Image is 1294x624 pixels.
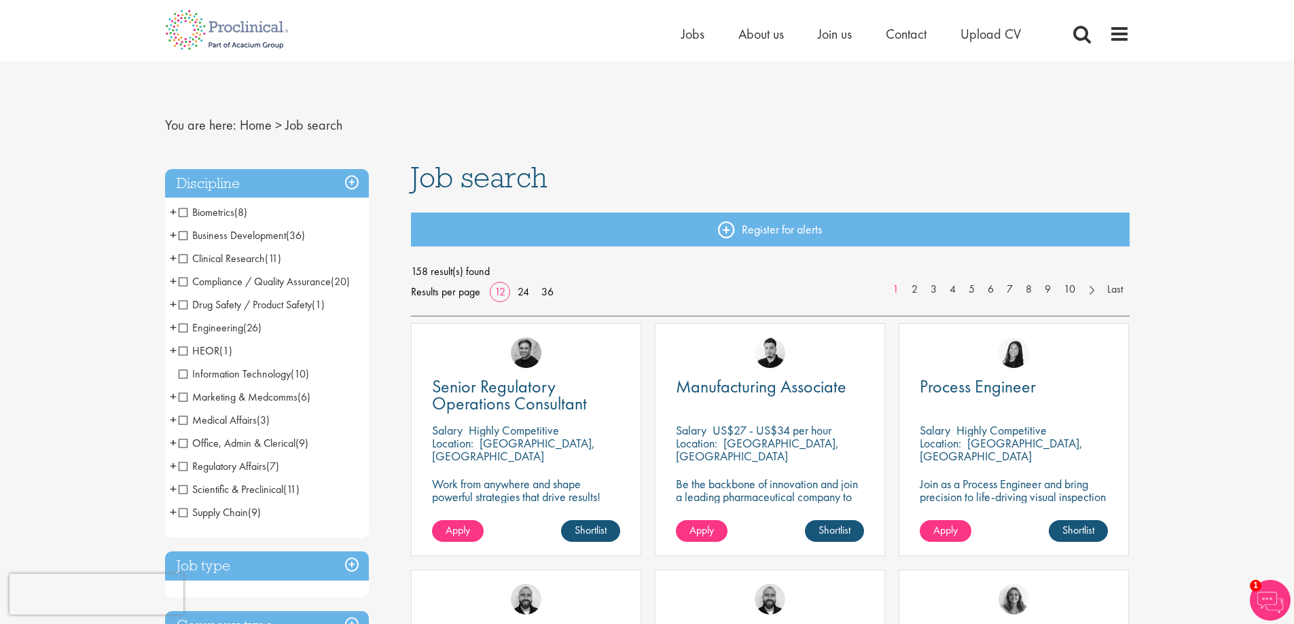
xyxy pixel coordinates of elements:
[689,523,714,537] span: Apply
[285,116,342,134] span: Job search
[165,116,236,134] span: You are here:
[920,520,971,542] a: Apply
[1250,580,1261,591] span: 1
[243,320,262,335] span: (26)
[513,285,534,299] a: 24
[411,282,480,302] span: Results per page
[676,477,864,529] p: Be the backbone of innovation and join a leading pharmaceutical company to help keep life-changin...
[298,390,310,404] span: (6)
[179,390,310,404] span: Marketing & Medcomms
[886,282,905,297] a: 1
[920,375,1036,398] span: Process Engineer
[179,297,312,312] span: Drug Safety / Product Safety
[956,422,1047,438] p: Highly Competitive
[179,205,234,219] span: Biometrics
[331,274,350,289] span: (20)
[432,378,620,412] a: Senior Regulatory Operations Consultant
[561,520,620,542] a: Shortlist
[179,274,350,289] span: Compliance / Quality Assurance
[179,459,279,473] span: Regulatory Affairs
[179,274,331,289] span: Compliance / Quality Assurance
[179,505,248,519] span: Supply Chain
[234,205,247,219] span: (8)
[179,505,261,519] span: Supply Chain
[490,285,510,299] a: 12
[446,523,470,537] span: Apply
[755,337,785,368] img: Anderson Maldonado
[805,520,864,542] a: Shortlist
[432,520,484,542] a: Apply
[170,248,177,268] span: +
[676,378,864,395] a: Manufacturing Associate
[981,282,1001,297] a: 6
[283,482,300,496] span: (11)
[240,116,272,134] a: breadcrumb link
[920,435,1083,464] p: [GEOGRAPHIC_DATA], [GEOGRAPHIC_DATA]
[265,251,281,265] span: (11)
[681,25,704,43] a: Jobs
[818,25,852,43] a: Join us
[165,169,369,198] h3: Discipline
[170,479,177,499] span: +
[676,435,839,464] p: [GEOGRAPHIC_DATA], [GEOGRAPHIC_DATA]
[537,285,558,299] a: 36
[676,422,706,438] span: Salary
[411,261,1130,282] span: 158 result(s) found
[286,228,305,242] span: (36)
[170,386,177,407] span: +
[432,435,595,464] p: [GEOGRAPHIC_DATA], [GEOGRAPHIC_DATA]
[170,225,177,245] span: +
[170,456,177,476] span: +
[738,25,784,43] span: About us
[960,25,1021,43] a: Upload CV
[920,378,1108,395] a: Process Engineer
[920,477,1108,529] p: Join as a Process Engineer and bring precision to life-driving visual inspection excellence in hi...
[165,551,369,581] h3: Job type
[411,213,1130,246] a: Register for alerts
[920,422,950,438] span: Salary
[179,251,265,265] span: Clinical Research
[999,337,1029,368] a: Numhom Sudsok
[10,574,183,614] iframe: reCAPTCHA
[886,25,927,43] span: Contact
[291,367,309,381] span: (10)
[1038,282,1058,297] a: 9
[170,409,177,430] span: +
[1019,282,1039,297] a: 8
[755,584,785,614] img: Jordan Kiely
[179,413,270,427] span: Medical Affairs
[170,340,177,361] span: +
[179,228,286,242] span: Business Development
[676,435,717,451] span: Location:
[179,344,232,358] span: HEOR
[179,320,262,335] span: Engineering
[179,482,300,496] span: Scientific & Preclinical
[179,413,257,427] span: Medical Affairs
[1049,520,1108,542] a: Shortlist
[432,375,587,415] span: Senior Regulatory Operations Consultant
[432,477,620,542] p: Work from anywhere and shape powerful strategies that drive results! Enjoy the freedom of remote ...
[248,505,261,519] span: (9)
[179,459,266,473] span: Regulatory Affairs
[1057,282,1082,297] a: 10
[219,344,232,358] span: (1)
[469,422,559,438] p: Highly Competitive
[943,282,963,297] a: 4
[511,584,541,614] img: Jordan Kiely
[179,297,325,312] span: Drug Safety / Product Safety
[179,436,308,450] span: Office, Admin & Clerical
[179,436,295,450] span: Office, Admin & Clerical
[257,413,270,427] span: (3)
[295,436,308,450] span: (9)
[933,523,958,537] span: Apply
[179,251,281,265] span: Clinical Research
[713,422,831,438] p: US$27 - US$34 per hour
[905,282,924,297] a: 2
[179,344,219,358] span: HEOR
